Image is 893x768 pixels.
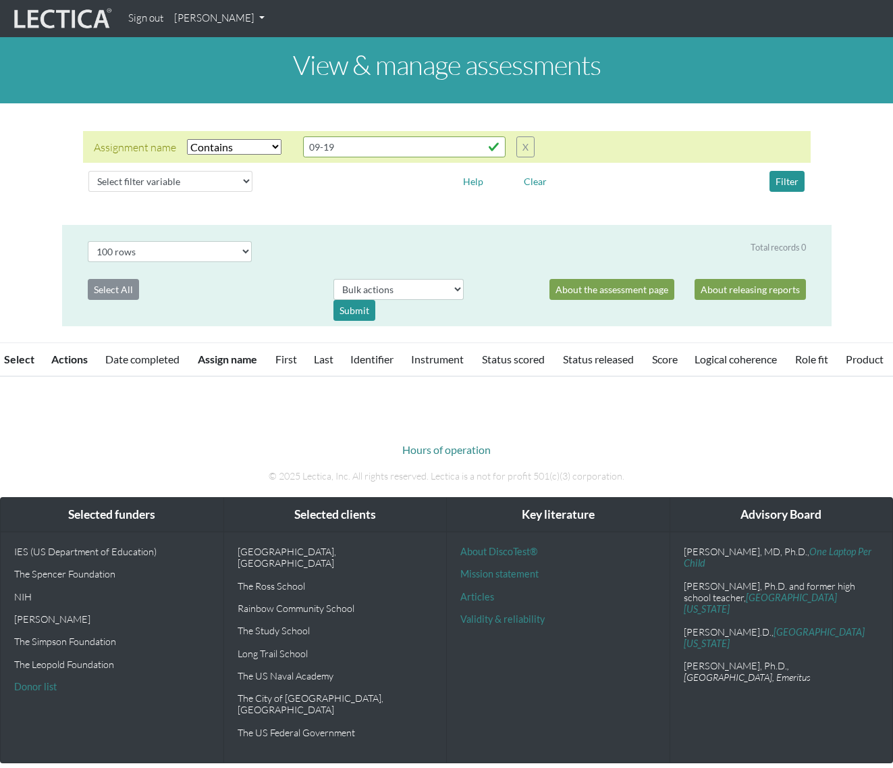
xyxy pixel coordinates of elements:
[238,692,433,716] p: The City of [GEOGRAPHIC_DATA], [GEOGRAPHIC_DATA]
[14,613,210,625] p: [PERSON_NAME]
[14,659,210,670] p: The Leopold Foundation
[238,727,433,738] p: The US Federal Government
[684,580,880,615] p: [PERSON_NAME], Ph.D. and former high school teacher,
[1,498,223,532] div: Selected funders
[695,279,806,300] a: About releasing reports
[190,343,267,377] th: Assign name
[411,353,464,365] a: Instrument
[224,498,447,532] div: Selected clients
[684,626,880,650] p: [PERSON_NAME].D.,
[238,648,433,659] p: Long Trail School
[684,660,880,684] p: [PERSON_NAME], Ph.D.
[460,546,537,557] a: About DiscoTest®
[563,353,634,365] a: Status released
[350,353,394,365] a: Identifier
[652,353,678,365] a: Score
[549,279,674,300] a: About the assessment page
[169,5,270,32] a: [PERSON_NAME]
[14,636,210,647] p: The Simpson Foundation
[670,498,893,532] div: Advisory Board
[105,353,180,365] a: Date completed
[14,681,57,692] a: Donor list
[684,592,837,615] a: [GEOGRAPHIC_DATA][US_STATE]
[238,580,433,592] p: The Ross School
[72,469,821,484] p: © 2025 Lectica, Inc. All rights reserved. Lectica is a not for profit 501(c)(3) corporation.
[518,171,553,192] button: Clear
[123,5,169,32] a: Sign out
[333,300,375,321] div: Submit
[482,353,545,365] a: Status scored
[14,591,210,603] p: NIH
[684,546,880,569] p: [PERSON_NAME], MD, Ph.D.,
[684,660,811,683] em: , [GEOGRAPHIC_DATA], Emeritus
[238,546,433,569] p: [GEOGRAPHIC_DATA], [GEOGRAPHIC_DATA]
[751,241,806,254] div: Total records 0
[457,171,489,192] button: Help
[43,343,97,377] th: Actions
[460,613,545,625] a: Validity & reliability
[795,353,828,365] a: Role fit
[238,625,433,636] p: The Study School
[11,6,112,32] img: lecticalive
[88,279,139,300] button: Select All
[695,353,777,365] a: Logical coherence
[460,591,494,603] a: Articles
[846,353,884,365] a: Product
[14,568,210,580] p: The Spencer Foundation
[460,568,539,580] a: Mission statement
[94,139,176,155] div: Assignment name
[238,603,433,614] p: Rainbow Community School
[769,171,805,192] button: Filter
[275,353,297,365] a: First
[447,498,670,532] div: Key literature
[684,626,865,649] a: [GEOGRAPHIC_DATA][US_STATE]
[516,136,535,157] button: X
[457,174,489,186] a: Help
[684,546,871,569] a: One Laptop Per Child
[14,546,210,557] p: IES (US Department of Education)
[402,443,491,456] a: Hours of operation
[314,353,333,365] a: Last
[238,670,433,682] p: The US Naval Academy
